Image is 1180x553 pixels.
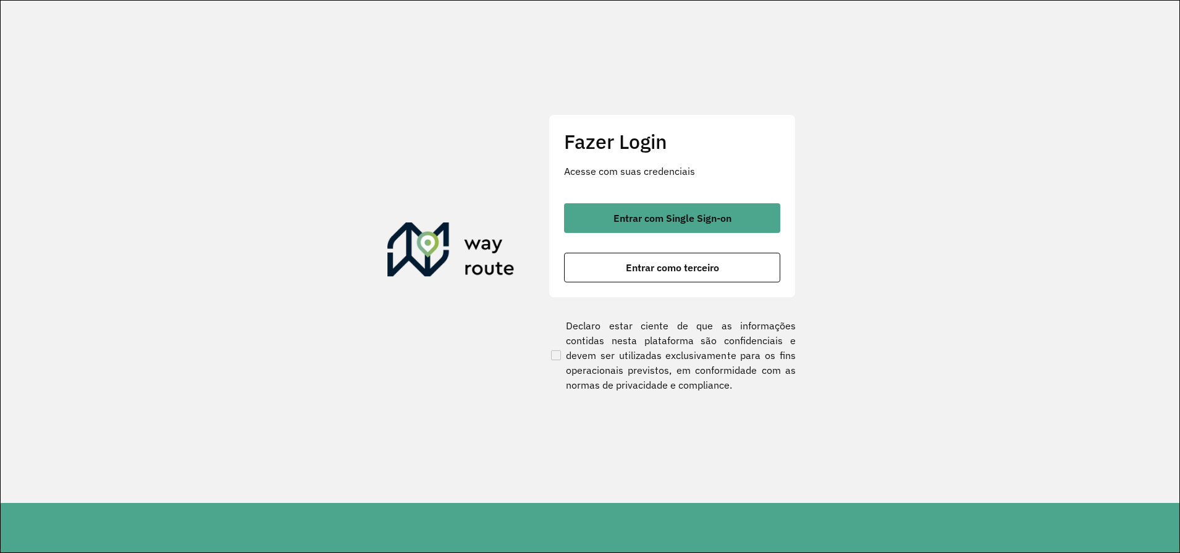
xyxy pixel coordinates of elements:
label: Declaro estar ciente de que as informações contidas nesta plataforma são confidenciais e devem se... [549,318,796,392]
button: button [564,253,780,282]
p: Acesse com suas credenciais [564,164,780,179]
span: Entrar como terceiro [626,263,719,272]
h2: Fazer Login [564,130,780,153]
span: Entrar com Single Sign-on [613,213,731,223]
img: Roteirizador AmbevTech [387,222,515,282]
button: button [564,203,780,233]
